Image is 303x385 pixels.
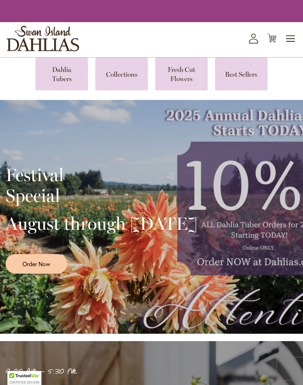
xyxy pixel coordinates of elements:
span: Order Now [23,260,50,268]
h2: Festival Special [6,164,197,206]
p: 9:00 AM - 5:30 PM [6,366,209,378]
h2: August through [DATE] [6,213,197,234]
a: Order Now [6,254,67,274]
a: store logo [7,26,79,51]
div: TrustedSite Certified [7,371,41,385]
